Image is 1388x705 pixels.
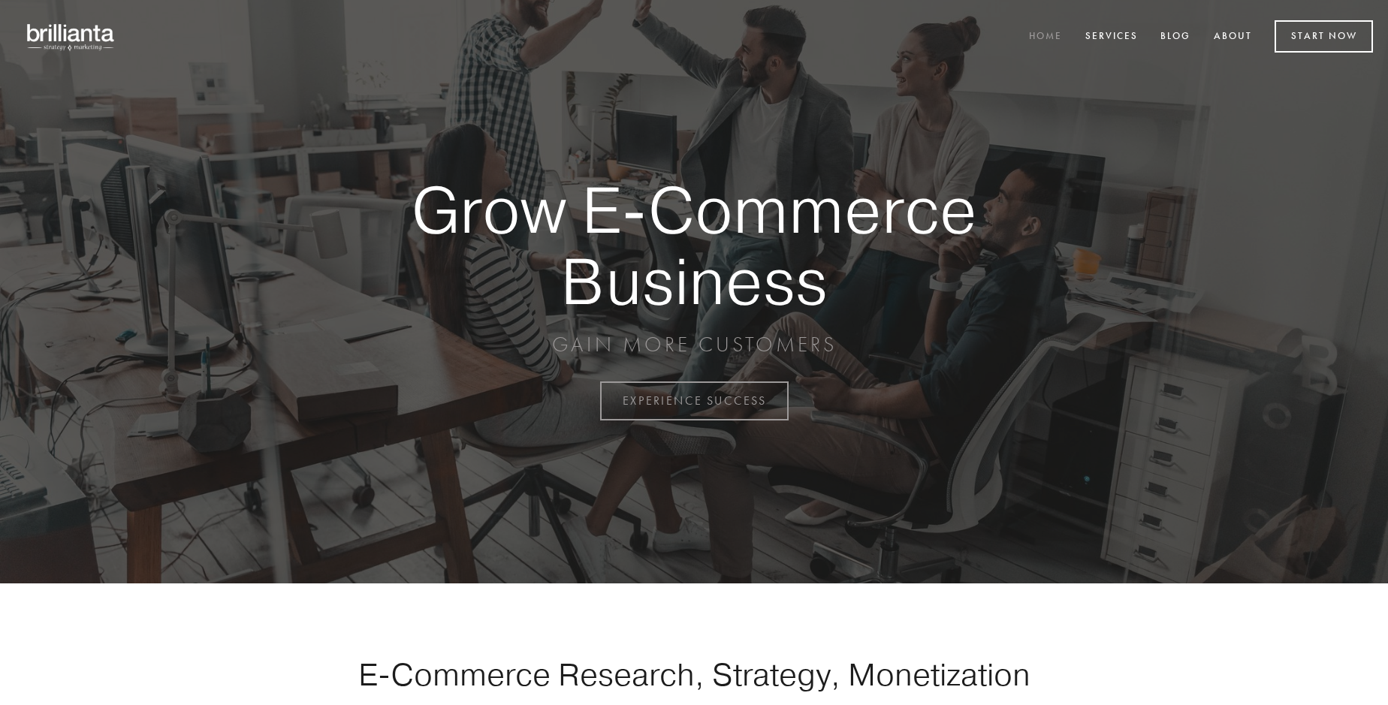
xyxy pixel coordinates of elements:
a: EXPERIENCE SUCCESS [600,381,789,420]
p: GAIN MORE CUSTOMERS [359,331,1029,358]
a: Services [1076,25,1148,50]
a: Blog [1151,25,1200,50]
a: Start Now [1275,20,1373,53]
strong: Grow E-Commerce Business [359,174,1029,316]
a: About [1204,25,1262,50]
a: Home [1019,25,1072,50]
h1: E-Commerce Research, Strategy, Monetization [311,655,1077,693]
img: brillianta - research, strategy, marketing [15,15,128,59]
